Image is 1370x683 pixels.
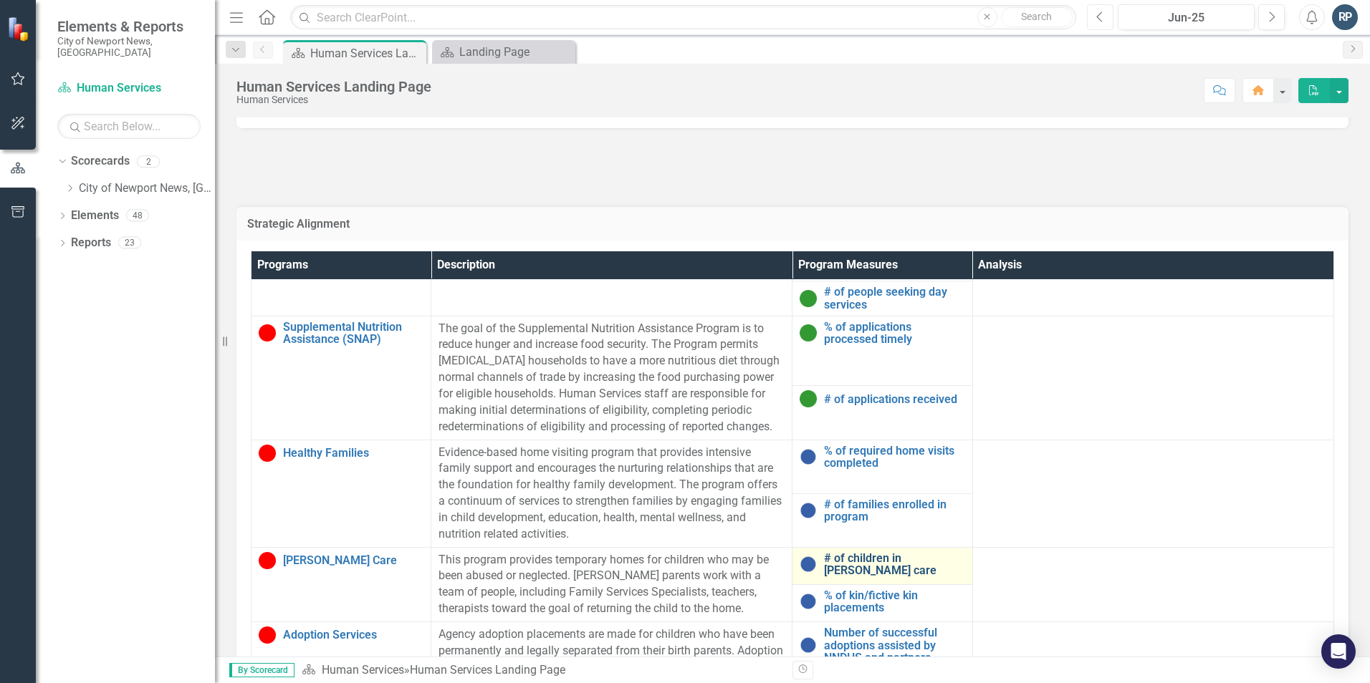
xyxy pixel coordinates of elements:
[800,290,817,307] img: On Target
[259,552,276,569] img: Below Target
[247,218,1338,231] h3: Strategic Alignment
[290,5,1076,30] input: Search ClearPoint...
[800,556,817,573] img: No Information
[1001,7,1073,27] button: Search
[236,95,431,105] div: Human Services
[1118,4,1255,30] button: Jun-25
[792,547,972,584] td: Double-Click to Edit Right Click for Context Menu
[824,286,964,311] a: # of people seeking day services
[71,208,119,224] a: Elements
[459,43,572,61] div: Landing Page
[800,593,817,610] img: No Information
[439,445,785,543] p: Evidence-based home visiting program that provides intensive family support and encourages the nu...
[824,393,964,406] a: # of applications received
[439,553,769,616] span: This program provides temporary homes for children who may be been abused or neglected. [PERSON_N...
[800,636,817,654] img: No Information
[824,445,964,470] a: % of required home visits completed
[71,235,111,251] a: Reports
[252,316,431,440] td: Double-Click to Edit Right Click for Context Menu
[57,80,201,97] a: Human Services
[972,316,1333,440] td: Double-Click to Edit
[302,662,782,679] div: »
[410,663,565,677] div: Human Services Landing Page
[79,180,215,197] a: City of Newport News, [GEOGRAPHIC_DATA]
[972,547,1333,621] td: Double-Click to Edit
[57,18,201,35] span: Elements & Reports
[1123,9,1250,26] div: Jun-25
[792,493,972,547] td: Double-Click to Edit Right Click for Context Menu
[800,502,817,519] img: No Information
[310,44,423,62] div: Human Services Landing Page
[824,589,964,614] a: % of kin/fictive kin placements
[792,440,972,493] td: Double-Click to Edit Right Click for Context Menu
[800,448,817,465] img: No Information
[824,321,964,346] a: % of applications processed timely
[7,16,32,42] img: ClearPoint Strategy
[824,498,964,523] a: # of families enrolled in program
[283,629,423,641] a: Adoption Services
[283,554,423,567] a: [PERSON_NAME] Care
[57,114,201,139] input: Search Below...
[57,35,201,59] small: City of Newport News, [GEOGRAPHIC_DATA]
[800,324,817,341] img: On Target
[1321,634,1356,669] div: Open Intercom Messenger
[252,440,431,547] td: Double-Click to Edit Right Click for Context Menu
[259,626,276,644] img: Below Target
[259,324,276,341] img: Below Target
[283,447,423,460] a: Healthy Families
[824,552,964,577] a: # of children in [PERSON_NAME] care
[259,445,276,462] img: Below Target
[283,321,423,346] a: Supplemental Nutrition Assistance (SNAP)
[229,663,294,677] span: By Scorecard
[322,663,404,677] a: Human Services
[236,79,431,95] div: Human Services Landing Page
[126,210,149,222] div: 48
[792,386,972,440] td: Double-Click to Edit Right Click for Context Menu
[1332,4,1358,30] button: RP
[1021,11,1052,22] span: Search
[972,440,1333,547] td: Double-Click to Edit
[792,316,972,386] td: Double-Click to Edit Right Click for Context Menu
[792,281,972,316] td: Double-Click to Edit Right Click for Context Menu
[792,584,972,621] td: Double-Click to Edit Right Click for Context Menu
[800,390,817,407] img: On Target
[824,626,964,664] a: Number of successful adoptions assisted by NNDHS and partners
[436,43,572,61] a: Landing Page
[252,547,431,621] td: Double-Click to Edit Right Click for Context Menu
[118,237,141,249] div: 23
[137,155,160,168] div: 2
[439,321,785,435] p: The goal of the Supplemental Nutrition Assistance Program is to reduce hunger and increase food s...
[71,153,130,170] a: Scorecards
